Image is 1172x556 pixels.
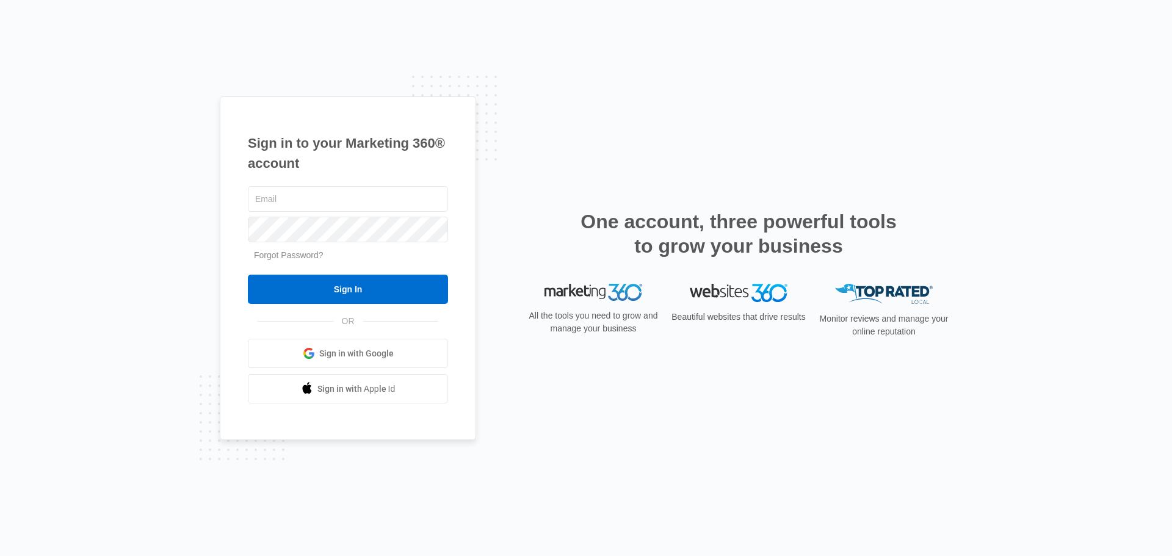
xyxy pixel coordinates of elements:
[816,312,952,338] p: Monitor reviews and manage your online reputation
[525,309,662,335] p: All the tools you need to grow and manage your business
[544,284,642,301] img: Marketing 360
[690,284,787,301] img: Websites 360
[670,311,807,323] p: Beautiful websites that drive results
[248,339,448,368] a: Sign in with Google
[248,133,448,173] h1: Sign in to your Marketing 360® account
[248,186,448,212] input: Email
[248,374,448,403] a: Sign in with Apple Id
[835,284,933,304] img: Top Rated Local
[254,250,324,260] a: Forgot Password?
[317,383,396,395] span: Sign in with Apple Id
[248,275,448,304] input: Sign In
[333,315,363,328] span: OR
[577,209,900,258] h2: One account, three powerful tools to grow your business
[319,347,394,360] span: Sign in with Google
